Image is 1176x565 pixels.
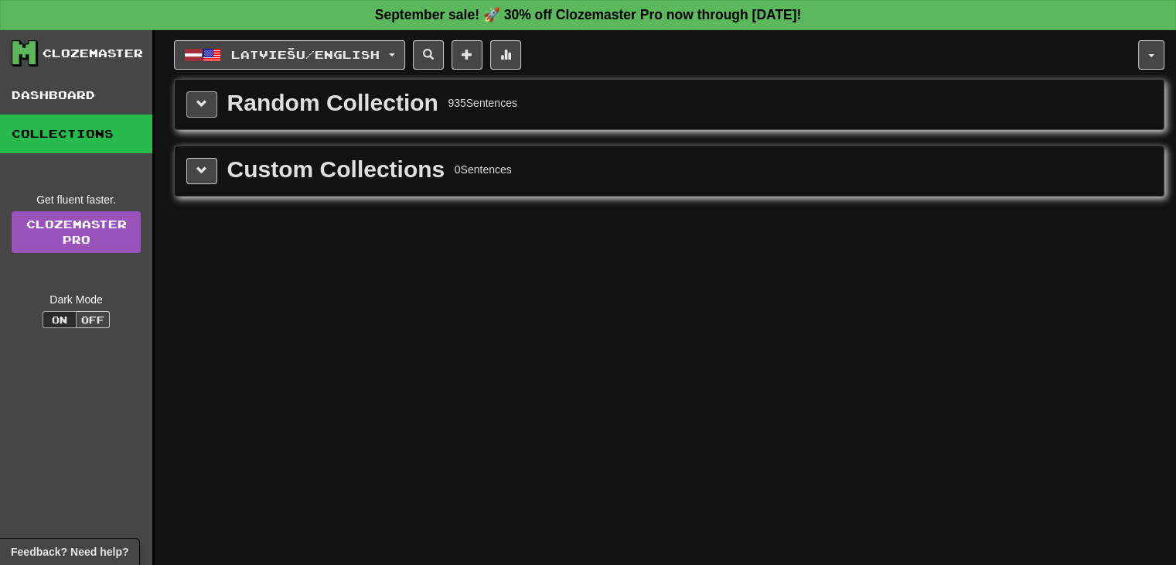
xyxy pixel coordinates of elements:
div: Get fluent faster. [12,192,141,207]
button: On [43,311,77,328]
div: Custom Collections [227,158,445,181]
span: Latviešu / English [231,48,380,61]
div: Clozemaster [43,46,143,61]
a: ClozemasterPro [12,211,141,253]
strong: September sale! 🚀 30% off Clozemaster Pro now through [DATE]! [375,7,802,22]
button: Off [76,311,110,328]
div: Random Collection [227,91,438,115]
div: 0 Sentences [455,162,512,177]
span: Open feedback widget [11,544,128,560]
button: More stats [490,40,521,70]
button: Latviešu/English [174,40,405,70]
button: Search sentences [413,40,444,70]
button: Add sentence to collection [452,40,482,70]
div: Dark Mode [12,292,141,307]
div: 935 Sentences [448,95,517,111]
